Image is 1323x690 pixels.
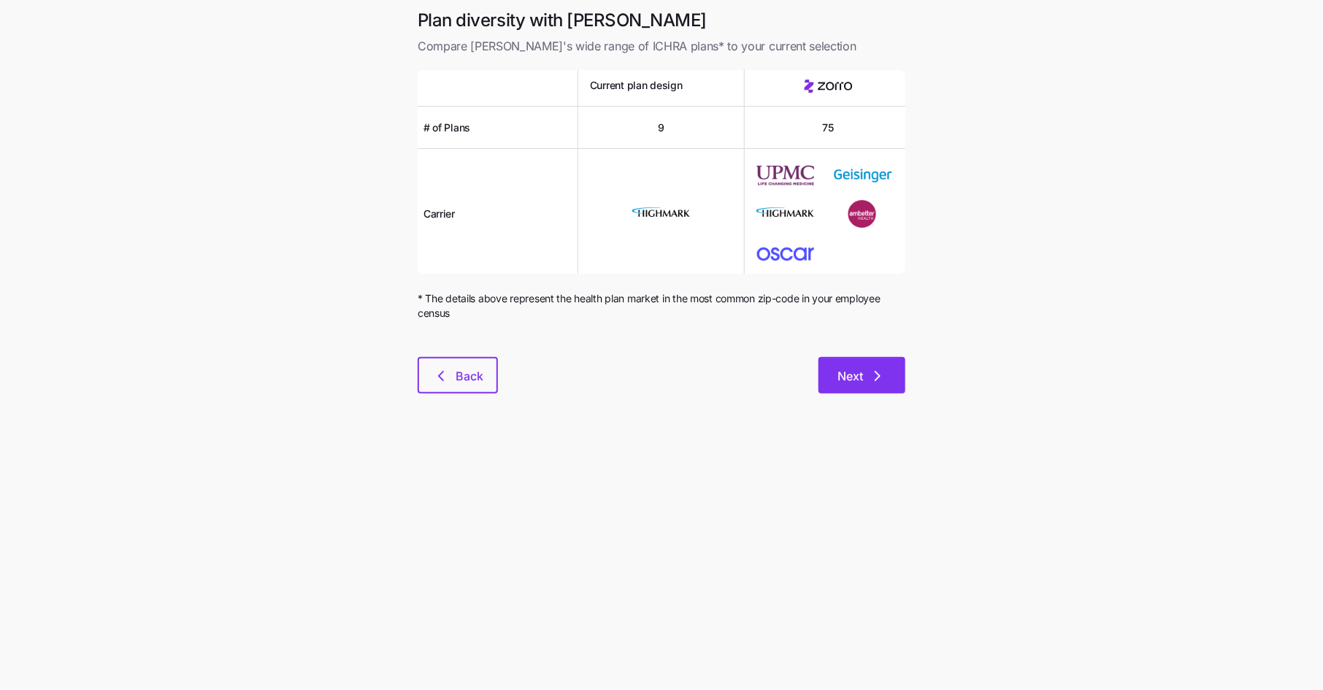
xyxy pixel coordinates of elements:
span: Next [837,367,863,385]
span: 75 [822,120,833,135]
img: Carrier [834,161,892,188]
img: Carrier [632,200,691,228]
span: Back [456,367,483,385]
h1: Plan diversity with [PERSON_NAME] [418,9,905,31]
span: * The details above represent the health plan market in the most common zip-code in your employee... [418,291,905,321]
img: Carrier [756,161,815,188]
span: Current plan design [590,78,683,93]
img: Carrier [834,200,892,228]
button: Next [818,357,905,394]
span: 9 [658,120,664,135]
img: Carrier [756,239,815,267]
span: # of Plans [423,120,470,135]
img: Carrier [756,200,815,228]
span: Carrier [423,207,455,221]
button: Back [418,357,498,394]
span: Compare [PERSON_NAME]'s wide range of ICHRA plans* to your current selection [418,37,905,55]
